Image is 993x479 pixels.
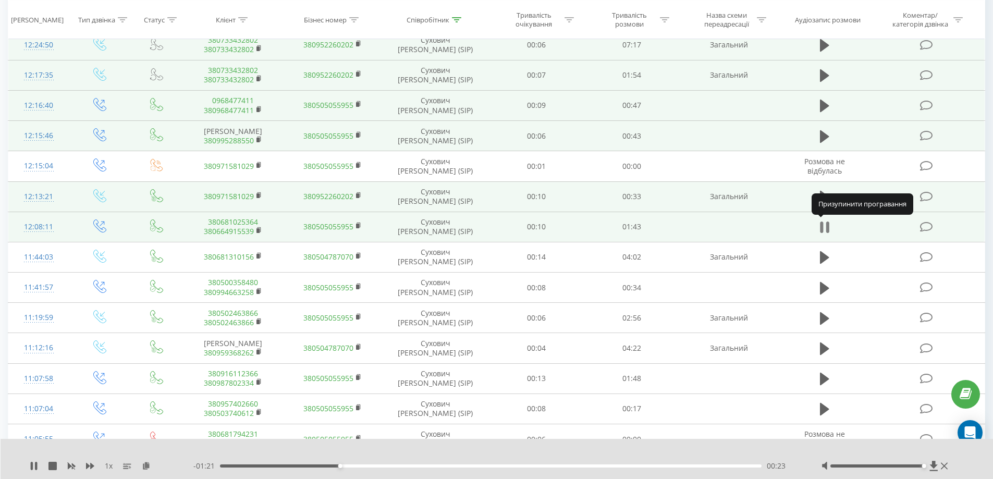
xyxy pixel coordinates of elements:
a: 380971581029 [204,161,254,171]
span: Розмова не відбулась [804,429,845,448]
div: Open Intercom Messenger [958,420,983,445]
a: 380505055955 [303,373,353,383]
div: 11:44:03 [19,247,59,267]
div: 12:15:04 [19,156,59,176]
td: Сухович [PERSON_NAME] (SIP) [382,242,489,272]
td: Сухович [PERSON_NAME] (SIP) [382,90,489,120]
td: 04:02 [584,242,680,272]
td: 00:17 [584,394,680,424]
td: Сухович [PERSON_NAME] (SIP) [382,394,489,424]
td: Сухович [PERSON_NAME] (SIP) [382,30,489,60]
td: Сухович [PERSON_NAME] (SIP) [382,181,489,212]
a: 380502463866 [204,317,254,327]
div: Назва схеми переадресації [698,11,754,29]
div: Accessibility label [338,464,342,468]
a: 380505055955 [303,131,353,141]
a: 380681794231 [208,429,258,439]
a: 380505055955 [303,161,353,171]
td: Сухович [PERSON_NAME] (SIP) [382,121,489,151]
a: 380733432802 [208,65,258,75]
div: 12:13:21 [19,187,59,207]
td: 07:17 [584,30,680,60]
a: 380681025364 [208,217,258,227]
a: 380500358480 [208,277,258,287]
a: 380952260202 [303,70,353,80]
td: Загальний [679,60,778,90]
a: 380916112366 [208,369,258,378]
td: 00:13 [489,363,584,394]
div: 11:07:04 [19,399,59,419]
td: Сухович [PERSON_NAME] (SIP) [382,424,489,455]
td: 01:48 [584,363,680,394]
a: 380681310156 [204,252,254,262]
div: Аудіозапис розмови [795,15,861,24]
div: 11:05:55 [19,429,59,449]
a: 380504787070 [303,343,353,353]
td: 01:54 [584,60,680,90]
span: 1 x [105,461,113,471]
a: 380733432802 [204,44,254,54]
td: [PERSON_NAME] [183,121,283,151]
td: Сухович [PERSON_NAME] (SIP) [382,151,489,181]
div: Призупинити програвання [812,193,913,214]
div: 11:12:16 [19,338,59,358]
div: Коментар/категорія дзвінка [890,11,951,29]
td: 00:00 [584,424,680,455]
td: Загальний [679,30,778,60]
td: 04:22 [584,333,680,363]
a: 380971581029 [204,191,254,201]
td: 00:04 [489,333,584,363]
td: Загальний [679,181,778,212]
div: Тривалість очікування [506,11,562,29]
a: 380505055955 [303,283,353,292]
td: Сухович [PERSON_NAME] (SIP) [382,303,489,333]
td: Загальний [679,242,778,272]
span: - 01:21 [193,461,220,471]
a: 0968477411 [212,95,254,105]
div: 12:08:11 [19,217,59,237]
div: Клієнт [216,15,236,24]
td: 00:00 [584,151,680,181]
td: 00:07 [489,60,584,90]
td: 02:56 [584,303,680,333]
div: Бізнес номер [304,15,347,24]
a: 380505055955 [303,313,353,323]
div: Тип дзвінка [78,15,115,24]
a: 380733432802 [208,35,258,45]
a: 380959368262 [204,348,254,358]
td: 00:06 [489,424,584,455]
td: 00:08 [489,273,584,303]
div: 12:16:40 [19,95,59,116]
div: [PERSON_NAME] [11,15,64,24]
td: Сухович [PERSON_NAME] (SIP) [382,212,489,242]
td: 00:06 [489,121,584,151]
td: 00:01 [489,151,584,181]
td: Сухович [PERSON_NAME] (SIP) [382,333,489,363]
a: 380504787070 [303,252,353,262]
a: 380952260202 [303,40,353,50]
div: 11:41:57 [19,277,59,298]
td: 00:09 [489,90,584,120]
td: 00:34 [584,273,680,303]
td: 00:10 [489,181,584,212]
div: 11:07:58 [19,369,59,389]
a: 380995288550 [204,136,254,145]
a: 380957402660 [208,399,258,409]
td: Сухович [PERSON_NAME] (SIP) [382,273,489,303]
td: 01:43 [584,212,680,242]
div: Accessibility label [922,464,926,468]
a: 380505055955 [303,434,353,444]
span: 00:23 [767,461,786,471]
td: Сухович [PERSON_NAME] (SIP) [382,363,489,394]
a: 380987802334 [204,378,254,388]
td: [PERSON_NAME] [183,333,283,363]
div: 12:17:35 [19,65,59,85]
td: Загальний [679,333,778,363]
td: Сухович [PERSON_NAME] (SIP) [382,60,489,90]
div: Співробітник [407,15,449,24]
div: Статус [144,15,165,24]
td: 00:14 [489,242,584,272]
div: Тривалість розмови [602,11,657,29]
a: 380733432802 [204,75,254,84]
td: 00:06 [489,303,584,333]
